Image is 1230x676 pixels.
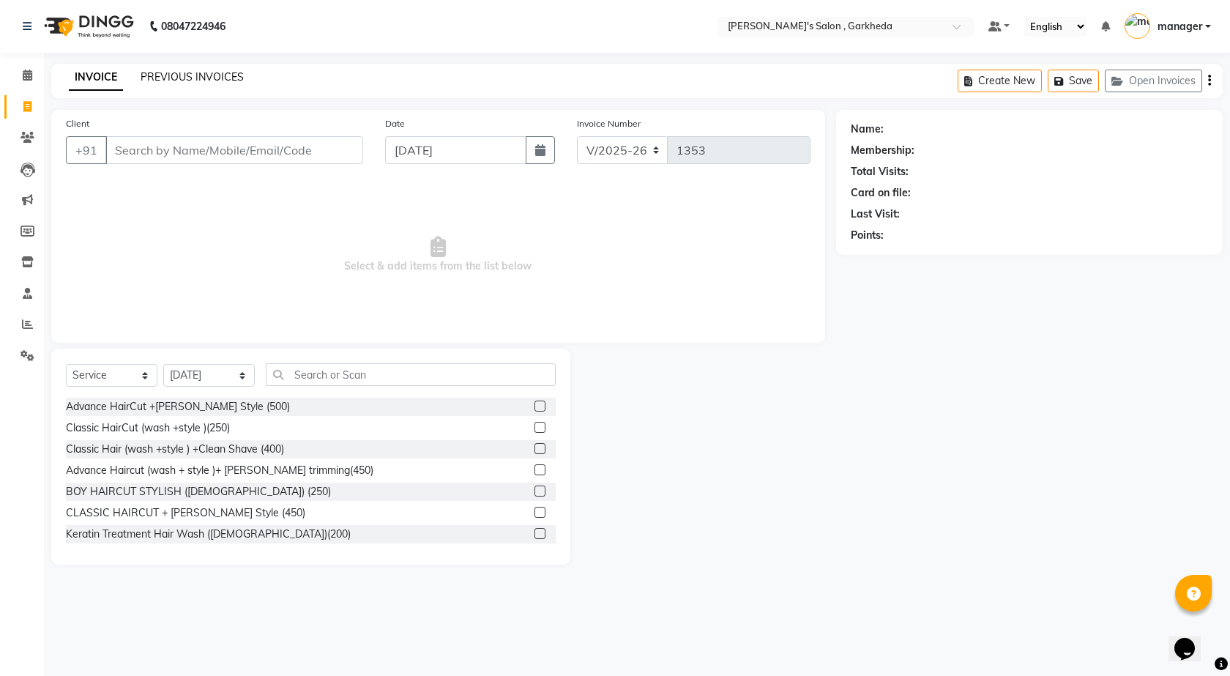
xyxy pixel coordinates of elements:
[385,117,405,130] label: Date
[141,70,244,83] a: PREVIOUS INVOICES
[958,70,1042,92] button: Create New
[1105,70,1202,92] button: Open Invoices
[1125,13,1150,39] img: manager
[66,182,810,328] span: Select & add items from the list below
[66,136,107,164] button: +91
[66,117,89,130] label: Client
[577,117,641,130] label: Invoice Number
[851,207,900,222] div: Last Visit:
[851,122,884,137] div: Name:
[161,6,225,47] b: 08047224946
[66,442,284,457] div: Classic Hair (wash +style ) +Clean Shave (400)
[1168,617,1215,661] iframe: chat widget
[66,484,331,499] div: BOY HAIRCUT STYLISH ([DEMOGRAPHIC_DATA]) (250)
[37,6,138,47] img: logo
[105,136,363,164] input: Search by Name/Mobile/Email/Code
[851,164,909,179] div: Total Visits:
[851,228,884,243] div: Points:
[851,143,914,158] div: Membership:
[66,463,373,478] div: Advance Haircut (wash + style )+ [PERSON_NAME] trimming(450)
[66,527,351,542] div: Keratin Treatment Hair Wash ([DEMOGRAPHIC_DATA])(200)
[266,363,556,386] input: Search or Scan
[66,399,290,415] div: Advance HairCut +[PERSON_NAME] Style (500)
[66,505,305,521] div: CLASSIC HAIRCUT + [PERSON_NAME] Style (450)
[1048,70,1099,92] button: Save
[66,420,230,436] div: Classic HairCut (wash +style )(250)
[69,64,123,91] a: INVOICE
[1158,19,1202,34] span: manager
[851,185,911,201] div: Card on file:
